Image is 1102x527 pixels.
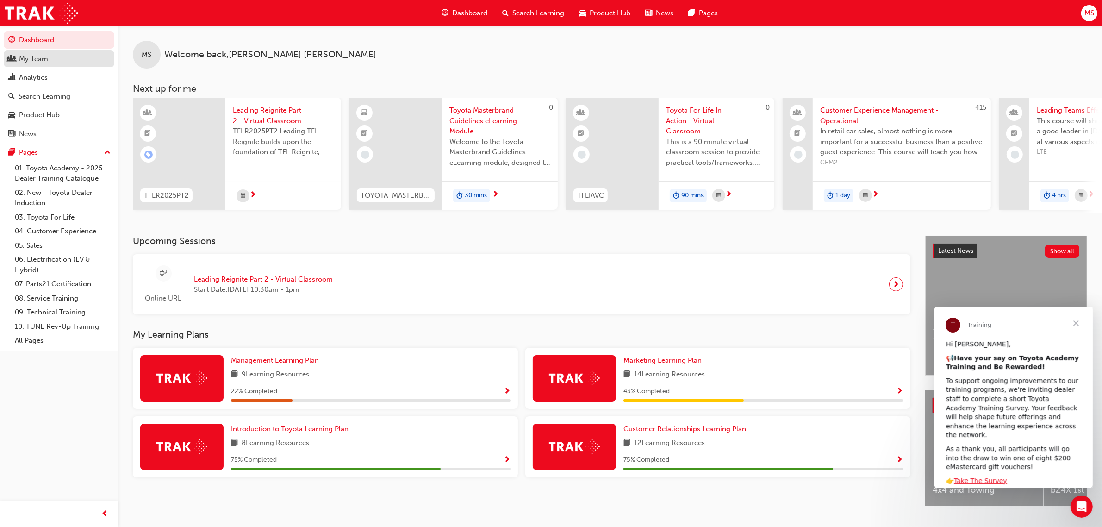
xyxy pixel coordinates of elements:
[156,371,207,385] img: Trak
[572,4,638,23] a: car-iconProduct Hub
[4,107,114,124] a: Product Hub
[1088,191,1095,199] span: next-icon
[231,355,323,366] a: Management Learning Plan
[19,110,60,120] div: Product Hub
[456,190,463,202] span: duration-icon
[231,386,277,397] span: 22 % Completed
[934,307,1093,488] iframe: Intercom live chat message
[504,388,511,396] span: Show Progress
[8,55,15,63] span: people-icon
[504,454,511,466] button: Show Progress
[449,105,550,137] span: Toyota Masterbrand Guidelines eLearning Module
[11,252,114,277] a: 06. Electrification (EV & Hybrid)
[361,190,431,201] span: TOYOTA_MASTERBRAND_EL
[634,369,705,381] span: 14 Learning Resources
[11,320,114,334] a: 10. TUNE Rev-Up Training
[118,83,1102,94] h3: Next up for me
[896,386,903,397] button: Show Progress
[933,398,1080,413] a: Product HubShow all
[465,190,487,201] span: 30 mins
[549,103,553,112] span: 0
[938,247,973,255] span: Latest News
[8,111,15,119] span: car-icon
[896,454,903,466] button: Show Progress
[11,333,114,348] a: All Pages
[623,386,670,397] span: 43 % Completed
[4,144,114,161] button: Pages
[449,137,550,168] span: Welcome to the Toyota Masterbrand Guidelines eLearning module, designed to enhance your knowledge...
[656,8,673,19] span: News
[19,129,37,139] div: News
[1079,190,1083,201] span: calendar-icon
[19,91,70,102] div: Search Learning
[623,424,750,434] a: Customer Relationships Learning Plan
[231,438,238,449] span: book-icon
[231,424,352,434] a: Introduction to Toyota Learning Plan
[233,126,334,157] span: TFLR2025PT2 Leading TFL Reignite builds upon the foundation of TFL Reignite, reaffirming our comm...
[4,31,114,49] a: Dashboard
[645,7,652,19] span: news-icon
[194,284,333,295] span: Start Date: [DATE] 10:30am - 1pm
[699,8,718,19] span: Pages
[827,190,834,202] span: duration-icon
[716,190,721,201] span: calendar-icon
[783,98,991,210] a: 415Customer Experience Management - OperationalIn retail car sales, almost nothing is more import...
[11,186,114,210] a: 02. New - Toyota Dealer Induction
[512,8,564,19] span: Search Learning
[925,390,1043,506] a: 4x4 and Towing
[549,371,600,385] img: Trak
[104,147,111,159] span: up-icon
[666,105,767,137] span: Toyota For Life In Action - Virtual Classroom
[549,439,600,454] img: Trak
[19,54,48,64] div: My Team
[140,293,187,304] span: Online URL
[835,190,850,201] span: 1 day
[896,388,903,396] span: Show Progress
[638,4,681,23] a: news-iconNews
[893,278,900,291] span: next-icon
[623,425,746,433] span: Customer Relationships Learning Plan
[794,151,803,159] span: learningRecordVerb_NONE-icon
[4,69,114,86] a: Analytics
[434,4,495,23] a: guage-iconDashboard
[4,50,114,68] a: My Team
[11,161,114,186] a: 01. Toyota Academy - 2025 Dealer Training Catalogue
[795,107,801,119] span: people-icon
[766,103,770,112] span: 0
[502,7,509,19] span: search-icon
[133,98,341,210] a: TFLR2025PT2Leading Reignite Part 2 - Virtual ClassroomTFLR2025PT2 Leading TFL Reignite builds upo...
[578,128,585,140] span: booktick-icon
[623,356,702,364] span: Marketing Learning Plan
[933,343,1079,364] span: Revolutionise the way you access and manage your learning resources.
[8,149,15,157] span: pages-icon
[145,107,151,119] span: learningResourceType_INSTRUCTOR_LED-icon
[623,355,705,366] a: Marketing Learning Plan
[144,151,153,159] span: learningRecordVerb_ENROLL-icon
[11,238,114,253] a: 05. Sales
[725,191,732,199] span: next-icon
[975,103,986,112] span: 415
[925,236,1087,376] a: Latest NewsShow allHelp Shape the Future of Toyota Academy Training and Win an eMastercard!Revolu...
[578,151,586,159] span: learningRecordVerb_NONE-icon
[11,291,114,306] a: 08. Service Training
[349,98,558,210] a: 0TOYOTA_MASTERBRAND_ELToyota Masterbrand Guidelines eLearning ModuleWelcome to the Toyota Masterb...
[8,93,15,101] span: search-icon
[623,369,630,381] span: book-icon
[452,8,487,19] span: Dashboard
[361,128,368,140] span: booktick-icon
[673,190,679,202] span: duration-icon
[863,190,868,201] span: calendar-icon
[140,262,903,307] a: Online URLLeading Reignite Part 2 - Virtual ClassroomStart Date:[DATE] 10:30am - 1pm
[11,210,114,225] a: 03. Toyota For Life
[681,4,725,23] a: pages-iconPages
[566,98,774,210] a: 0TFLIAVCToyota For Life In Action - Virtual ClassroomThis is a 90 minute virtual classroom sessio...
[4,125,114,143] a: News
[442,7,448,19] span: guage-icon
[231,356,319,364] span: Management Learning Plan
